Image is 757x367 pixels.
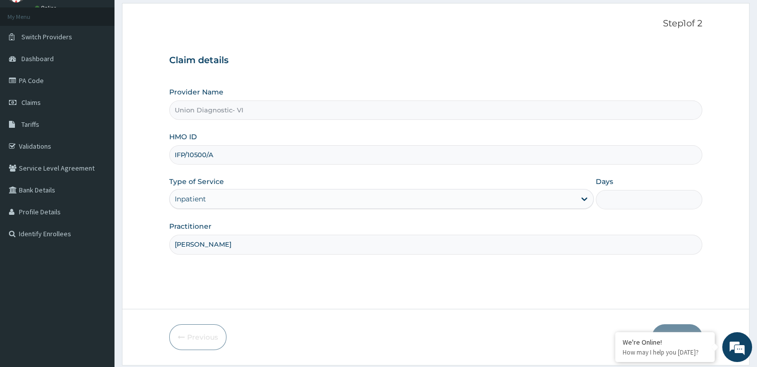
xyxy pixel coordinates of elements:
[169,235,702,254] input: Enter Name
[652,324,702,350] button: Next
[169,132,197,142] label: HMO ID
[5,254,190,288] textarea: Type your message and hit 'Enter'
[18,50,40,75] img: d_794563401_company_1708531726252_794563401
[169,177,224,186] label: Type of Service
[169,55,702,66] h3: Claim details
[623,348,707,357] p: How may I help you today?
[169,145,702,165] input: Enter HMO ID
[623,338,707,347] div: We're Online!
[596,177,613,186] label: Days
[163,5,187,29] div: Minimize live chat window
[21,54,54,63] span: Dashboard
[169,221,212,231] label: Practitioner
[175,194,206,204] div: Inpatient
[52,56,167,69] div: Chat with us now
[21,98,41,107] span: Claims
[58,116,137,217] span: We're online!
[169,87,223,97] label: Provider Name
[169,324,226,350] button: Previous
[21,120,39,129] span: Tariffs
[169,18,702,29] p: Step 1 of 2
[21,32,72,41] span: Switch Providers
[35,4,59,11] a: Online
